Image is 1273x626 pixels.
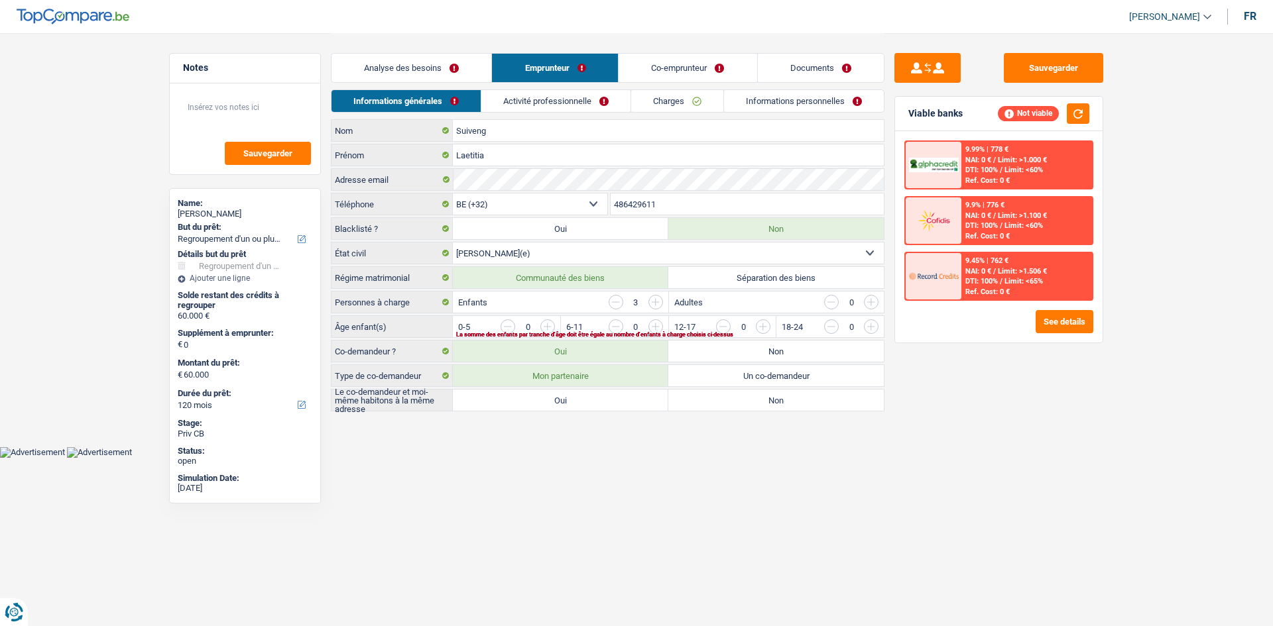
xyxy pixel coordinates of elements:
[332,54,491,82] a: Analyse des besoins
[332,193,453,215] label: Téléphone
[67,447,132,458] img: Advertisement
[1129,11,1200,23] span: [PERSON_NAME]
[1000,277,1003,286] span: /
[178,290,312,311] div: Solde restant des crédits à regrouper
[999,211,1048,220] span: Limit: >1.100 €
[966,166,999,174] span: DTI: 100%
[668,365,884,386] label: Un co-demandeur
[999,156,1048,164] span: Limit: >1.000 €
[332,365,453,386] label: Type de co-demandeur
[178,429,312,439] div: Priv CB
[966,267,992,276] span: NAI: 0 €
[178,311,312,321] div: 60.000 €
[332,242,453,264] label: État civil
[178,339,182,350] span: €
[966,277,999,286] span: DTI: 100%
[332,120,453,141] label: Nom
[1005,221,1044,230] span: Limit: <60%
[668,340,884,362] label: Non
[966,176,1010,185] div: Ref. Cost: 0 €
[908,108,963,119] div: Viable banks
[966,221,999,230] span: DTI: 100%
[966,287,1010,296] div: Ref. Cost: 0 €
[668,267,884,288] label: Séparation des biens
[178,328,310,339] label: Supplément à emprunter:
[332,169,453,190] label: Adresse email
[668,390,884,411] label: Non
[332,316,453,337] label: Âge enfant(s)
[909,264,958,288] img: Record Credits
[522,323,534,331] div: 0
[456,332,839,337] div: La somme des enfants par tranche d'âge doit être égale au nombre d'enfants à charge choisis ci-de...
[243,149,292,158] span: Sauvegarder
[458,298,487,307] label: Enfants
[178,249,312,260] div: Détails but du prêt
[611,193,884,215] input: 401020304
[758,54,884,82] a: Documents
[178,456,312,466] div: open
[178,483,312,494] div: [DATE]
[1004,53,1103,83] button: Sauvegarder
[966,201,1005,209] div: 9.9% | 776 €
[1005,166,1044,174] span: Limit: <60%
[453,218,668,239] label: Oui
[994,267,997,276] span: /
[453,340,668,362] label: Oui
[966,211,992,220] span: NAI: 0 €
[453,365,668,386] label: Mon partenaire
[909,158,958,173] img: AlphaCredit
[966,156,992,164] span: NAI: 0 €
[994,211,997,220] span: /
[332,340,453,362] label: Co-demandeur ?
[178,222,310,233] label: But du prêt:
[994,156,997,164] span: /
[178,418,312,429] div: Stage:
[178,473,312,484] div: Simulation Date:
[909,208,958,233] img: Cofidis
[17,9,129,25] img: TopCompare Logo
[1000,166,1003,174] span: /
[332,90,481,112] a: Informations générales
[332,218,453,239] label: Blacklisté ?
[966,256,1009,265] div: 9.45% | 762 €
[453,267,668,288] label: Communauté des biens
[724,90,884,112] a: Informations personnelles
[998,106,1059,121] div: Not viable
[999,267,1048,276] span: Limit: >1.506 €
[481,90,631,112] a: Activité professionnelle
[178,446,312,456] div: Status:
[631,90,723,112] a: Charges
[966,232,1010,240] div: Ref. Cost: 0 €
[1000,221,1003,230] span: /
[1119,6,1211,28] a: [PERSON_NAME]
[668,218,884,239] label: Non
[458,323,470,331] label: 0-5
[332,144,453,166] label: Prénom
[178,388,310,399] label: Durée du prêt:
[332,267,453,288] label: Régime matrimonial
[492,54,618,82] a: Emprunteur
[178,209,312,219] div: [PERSON_NAME]
[630,298,642,307] div: 3
[845,298,857,307] div: 0
[183,62,307,74] h5: Notes
[1036,310,1093,333] button: See details
[966,145,1009,154] div: 9.99% | 778 €
[178,274,312,283] div: Ajouter une ligne
[332,390,453,411] label: Le co-demandeur et moi-même habitons à la même adresse
[178,370,182,380] span: €
[674,298,703,307] label: Adultes
[1244,10,1256,23] div: fr
[332,291,453,313] label: Personnes à charge
[225,142,311,165] button: Sauvegarder
[453,390,668,411] label: Oui
[619,54,757,82] a: Co-emprunteur
[178,198,312,209] div: Name:
[178,358,310,368] label: Montant du prêt:
[1005,277,1044,286] span: Limit: <65%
